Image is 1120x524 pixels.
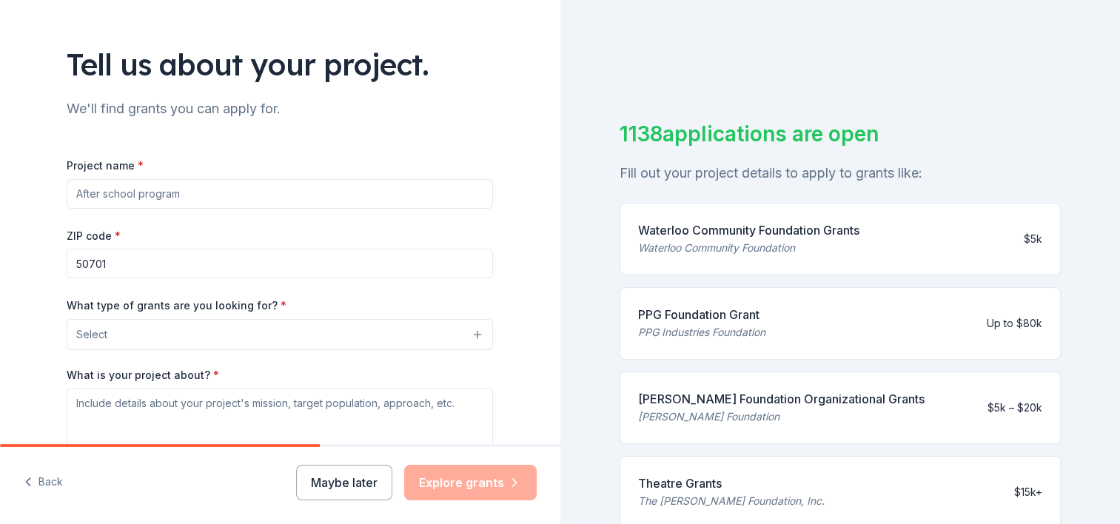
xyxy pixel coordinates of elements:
button: Back [24,467,63,498]
div: Up to $80k [987,315,1042,332]
div: PPG Foundation Grant [638,306,765,323]
div: PPG Industries Foundation [638,323,765,341]
label: Project name [67,158,144,173]
div: Fill out your project details to apply to grants like: [620,161,1062,185]
div: 1138 applications are open [620,118,1062,150]
div: Tell us about your project. [67,44,493,85]
label: What is your project about? [67,368,219,383]
input: 12345 (U.S. only) [67,249,493,278]
div: We'll find grants you can apply for. [67,97,493,121]
label: What type of grants are you looking for? [67,298,286,313]
div: The [PERSON_NAME] Foundation, Inc. [638,492,825,510]
div: Waterloo Community Foundation Grants [638,221,859,239]
div: Theatre Grants [638,474,825,492]
div: $5k [1024,230,1042,248]
div: [PERSON_NAME] Foundation [638,408,925,426]
input: After school program [67,179,493,209]
label: ZIP code [67,229,121,243]
button: Maybe later [296,465,392,500]
div: [PERSON_NAME] Foundation Organizational Grants [638,390,925,408]
div: $15k+ [1014,483,1042,501]
div: $5k – $20k [987,399,1042,417]
span: Select [76,326,107,343]
button: Select [67,319,493,350]
div: Waterloo Community Foundation [638,239,859,257]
